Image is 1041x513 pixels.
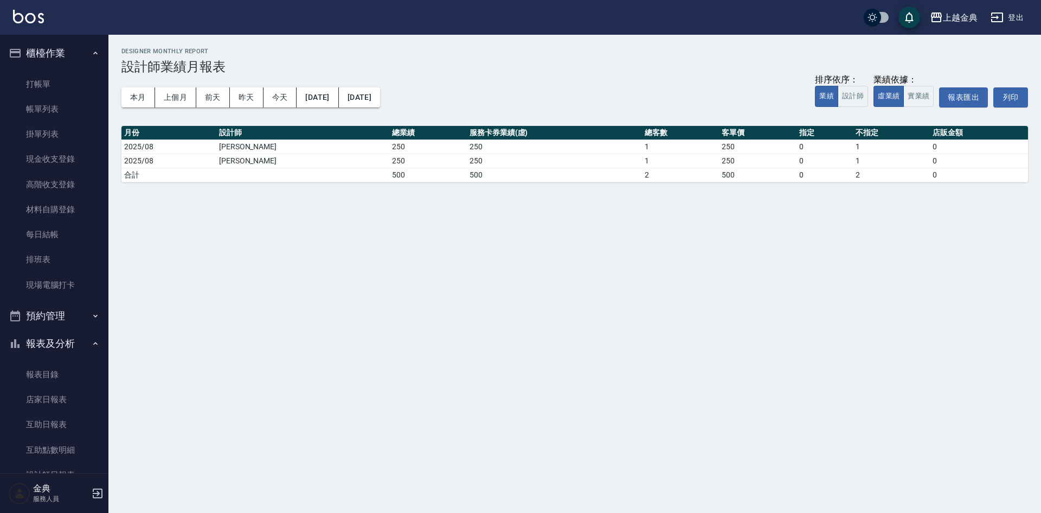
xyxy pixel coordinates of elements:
td: 250 [719,154,796,168]
th: 總業績 [389,126,466,140]
th: 設計師 [216,126,390,140]
td: 2 [642,168,719,182]
h5: 金典 [33,483,88,494]
button: 登出 [986,8,1028,28]
th: 店販金額 [930,126,1028,140]
td: 250 [389,154,466,168]
td: 2025/08 [121,154,216,168]
td: 0 [796,140,853,154]
th: 不指定 [853,126,930,140]
h2: Designer Monthly Report [121,48,1028,55]
a: 高階收支登錄 [4,172,104,197]
td: 250 [467,140,642,154]
a: 設計師日報表 [4,463,104,487]
th: 服務卡券業績(虛) [467,126,642,140]
img: Person [9,483,30,504]
a: 報表目錄 [4,362,104,387]
button: 業績 [815,86,838,107]
td: [PERSON_NAME] [216,154,390,168]
td: 0 [796,154,853,168]
img: Logo [13,10,44,23]
div: 上越金典 [943,11,978,24]
td: 2025/08 [121,140,216,154]
button: 昨天 [230,87,264,107]
table: a dense table [121,126,1028,182]
button: 列印 [993,87,1028,107]
button: 設計師 [838,86,868,107]
td: 500 [467,168,642,182]
td: 0 [930,168,1028,182]
a: 排班表 [4,247,104,272]
button: 櫃檯作業 [4,39,104,67]
td: 250 [467,154,642,168]
td: 1 [853,154,930,168]
th: 指定 [796,126,853,140]
a: 每日結帳 [4,222,104,247]
button: 上越金典 [926,7,982,29]
td: 1 [642,154,719,168]
button: 實業績 [903,86,934,107]
td: 0 [796,168,853,182]
th: 月份 [121,126,216,140]
h3: 設計師業績月報表 [121,59,1028,74]
button: 虛業績 [873,86,904,107]
button: save [898,7,920,28]
td: 500 [389,168,466,182]
td: [PERSON_NAME] [216,140,390,154]
button: 今天 [264,87,297,107]
a: 店家日報表 [4,387,104,412]
td: 合計 [121,168,216,182]
a: 互助點數明細 [4,438,104,463]
button: 報表及分析 [4,330,104,358]
a: 帳單列表 [4,97,104,122]
td: 0 [930,154,1028,168]
a: 掛單列表 [4,122,104,147]
td: 0 [930,140,1028,154]
div: 排序依序： [815,74,868,86]
td: 250 [389,140,466,154]
td: 500 [719,168,796,182]
td: 250 [719,140,796,154]
th: 總客數 [642,126,719,140]
a: 互助日報表 [4,412,104,437]
button: [DATE] [339,87,380,107]
button: 本月 [121,87,155,107]
th: 客單價 [719,126,796,140]
button: [DATE] [297,87,338,107]
button: 報表匯出 [939,87,988,107]
button: 預約管理 [4,302,104,330]
button: 上個月 [155,87,196,107]
a: 現金收支登錄 [4,147,104,172]
p: 服務人員 [33,494,88,504]
a: 打帳單 [4,72,104,97]
div: 業績依據： [873,74,934,86]
td: 1 [853,140,930,154]
td: 1 [642,140,719,154]
a: 材料自購登錄 [4,197,104,222]
a: 現場電腦打卡 [4,273,104,297]
td: 2 [853,168,930,182]
button: 前天 [196,87,230,107]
